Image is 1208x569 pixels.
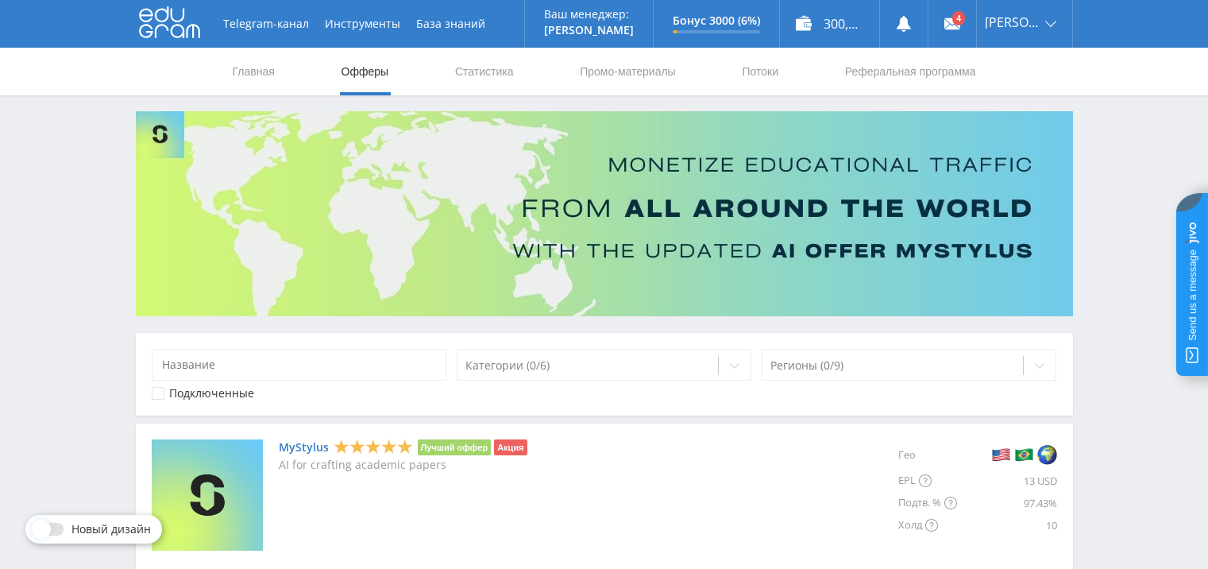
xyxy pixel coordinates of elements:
[544,24,634,37] p: [PERSON_NAME]
[740,48,780,95] a: Потоки
[136,111,1073,316] img: Banner
[673,14,760,27] p: Бонус 3000 (6%)
[279,441,329,454] a: MyStylus
[843,48,978,95] a: Реферальная программа
[334,439,413,455] div: 5 Stars
[231,48,276,95] a: Главная
[71,523,151,536] span: Новый дизайн
[957,514,1057,536] div: 10
[279,459,527,471] p: AI for crafting academic papers
[957,470,1057,492] div: 13 USD
[152,439,263,551] img: MyStylus
[898,439,957,470] div: Гео
[340,48,391,95] a: Офферы
[985,16,1040,29] span: [PERSON_NAME]
[898,514,957,536] div: Холд
[578,48,677,95] a: Промо-материалы
[418,439,492,455] li: Лучший оффер
[544,8,634,21] p: Ваш менеджер:
[494,439,527,455] li: Акция
[453,48,515,95] a: Статистика
[957,492,1057,514] div: 97.43%
[898,470,957,492] div: EPL
[152,349,447,381] input: Название
[169,387,254,400] div: Подключенные
[898,492,957,514] div: Подтв. %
